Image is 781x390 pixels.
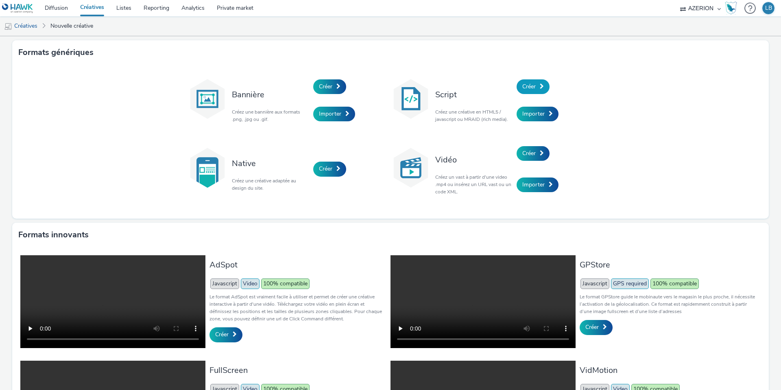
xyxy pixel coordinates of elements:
[522,110,545,118] span: Importer
[232,177,309,192] p: Créez une créative adaptée au design du site.
[319,83,332,90] span: Créer
[18,46,94,59] h3: Formats génériques
[215,331,229,338] span: Créer
[319,165,332,173] span: Créer
[580,293,757,315] p: Le format GPStore guide le mobinaute vers le magasin le plus proche, il nécessite l’activation de...
[580,278,609,289] span: Javascript
[232,158,309,169] h3: Native
[46,16,97,36] a: Nouvelle créative
[313,162,346,176] a: Créer
[313,79,346,94] a: Créer
[580,365,757,376] h3: VidMotion
[390,79,431,119] img: code.svg
[435,108,513,123] p: Créez une créative en HTML5 / javascript ou MRAID (rich media).
[725,2,740,15] a: Hawk Academy
[435,173,513,195] p: Créez un vast à partir d'une video .mp4 ou insérez un URL vast ou un code XML.
[319,110,341,118] span: Importer
[241,278,260,289] span: Video
[209,259,386,270] h3: AdSpot
[611,278,649,289] span: GPS required
[210,278,239,289] span: Javascript
[522,149,536,157] span: Créer
[522,83,536,90] span: Créer
[435,154,513,165] h3: Vidéo
[18,229,89,241] h3: Formats innovants
[209,293,386,322] p: Le format AdSpot est vraiment facile à utiliser et permet de créer une créative interactive à par...
[585,323,599,331] span: Créer
[187,79,228,119] img: banner.svg
[522,181,545,188] span: Importer
[517,177,558,192] a: Importer
[2,3,33,13] img: undefined Logo
[390,147,431,188] img: video.svg
[765,2,772,14] div: LB
[517,146,550,161] a: Créer
[4,22,12,31] img: mobile
[209,327,242,342] a: Créer
[232,108,309,123] p: Créez une bannière aux formats .png, .jpg ou .gif.
[580,320,613,335] a: Créer
[187,147,228,188] img: native.svg
[517,107,558,121] a: Importer
[261,278,310,289] span: 100% compatible
[725,2,737,15] img: Hawk Academy
[580,259,757,270] h3: GPStore
[313,107,355,121] a: Importer
[650,278,699,289] span: 100% compatible
[209,365,386,376] h3: FullScreen
[232,89,309,100] h3: Bannière
[517,79,550,94] a: Créer
[435,89,513,100] h3: Script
